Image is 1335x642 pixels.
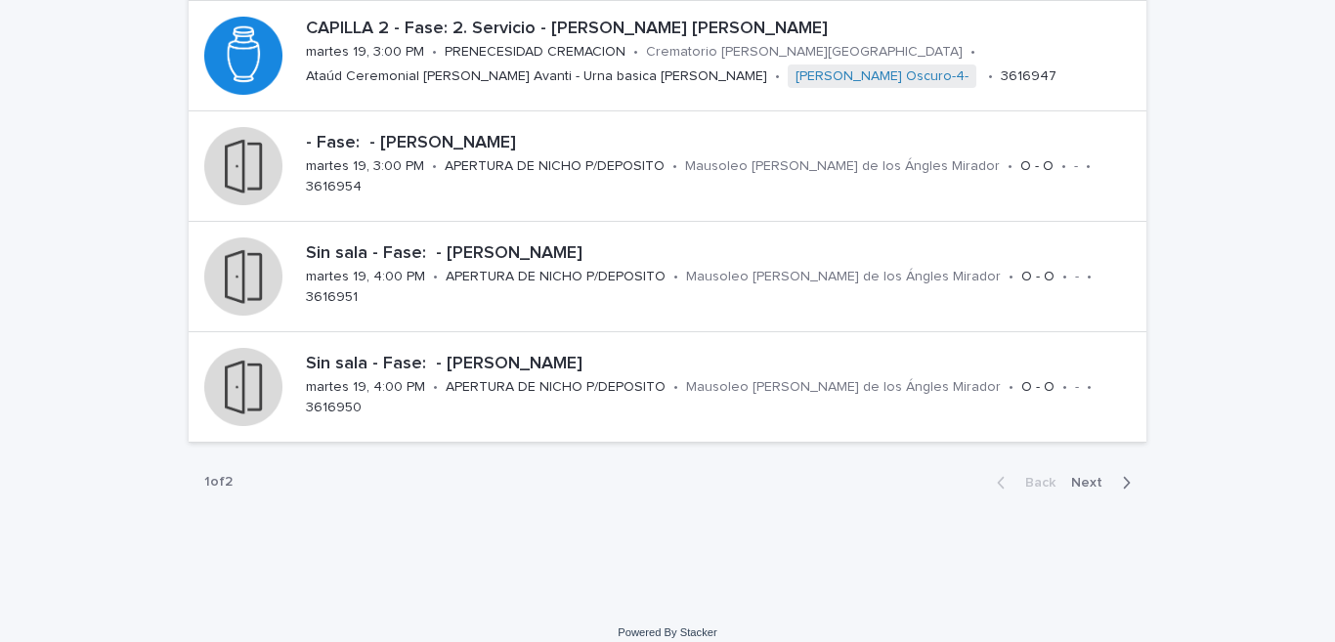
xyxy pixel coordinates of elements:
[1009,269,1013,285] p: •
[673,379,678,396] p: •
[306,19,1139,40] p: CAPILLA 2 - Fase: 2. Servicio - [PERSON_NAME] [PERSON_NAME]
[445,44,625,61] p: PRENECESIDAD CREMACION
[306,179,362,195] p: 3616954
[1087,269,1092,285] p: •
[1062,269,1067,285] p: •
[189,222,1146,332] a: Sin sala - Fase: - [PERSON_NAME]martes 19, 4:00 PM•APERTURA DE NICHO P/DEPOSITO•Mausoleo [PERSON_...
[1062,379,1067,396] p: •
[306,289,358,306] p: 3616951
[646,44,963,61] p: Crematorio [PERSON_NAME][GEOGRAPHIC_DATA]
[189,111,1146,222] a: - Fase: - [PERSON_NAME]martes 19, 3:00 PM•APERTURA DE NICHO P/DEPOSITO•Mausoleo [PERSON_NAME] de ...
[1063,474,1146,492] button: Next
[796,68,969,85] a: [PERSON_NAME] Oscuro-4-
[673,269,678,285] p: •
[432,44,437,61] p: •
[1086,158,1091,175] p: •
[306,133,1139,154] p: - Fase: - [PERSON_NAME]
[306,269,425,285] p: martes 19, 4:00 PM
[1021,379,1055,396] p: O - O
[1074,158,1078,175] p: -
[970,44,975,61] p: •
[1061,158,1066,175] p: •
[306,354,1139,375] p: Sin sala - Fase: - [PERSON_NAME]
[306,44,424,61] p: martes 19, 3:00 PM
[446,269,666,285] p: APERTURA DE NICHO P/DEPOSITO
[433,379,438,396] p: •
[1075,269,1079,285] p: -
[306,158,424,175] p: martes 19, 3:00 PM
[189,332,1146,443] a: Sin sala - Fase: - [PERSON_NAME]martes 19, 4:00 PM•APERTURA DE NICHO P/DEPOSITO•Mausoleo [PERSON_...
[189,1,1146,111] a: CAPILLA 2 - Fase: 2. Servicio - [PERSON_NAME] [PERSON_NAME]martes 19, 3:00 PM•PRENECESIDAD CREMAC...
[306,400,362,416] p: 3616950
[686,269,1001,285] p: Mausoleo [PERSON_NAME] de los Ángles Mirador
[686,379,1001,396] p: Mausoleo [PERSON_NAME] de los Ángles Mirador
[672,158,677,175] p: •
[1087,379,1092,396] p: •
[446,379,666,396] p: APERTURA DE NICHO P/DEPOSITO
[633,44,638,61] p: •
[1071,476,1114,490] span: Next
[445,158,665,175] p: APERTURA DE NICHO P/DEPOSITO
[1075,379,1079,396] p: -
[1021,269,1055,285] p: O - O
[988,68,993,85] p: •
[1013,476,1055,490] span: Back
[306,243,1139,265] p: Sin sala - Fase: - [PERSON_NAME]
[685,158,1000,175] p: Mausoleo [PERSON_NAME] de los Ángles Mirador
[981,474,1063,492] button: Back
[433,269,438,285] p: •
[1020,158,1054,175] p: O - O
[1009,379,1013,396] p: •
[1008,158,1012,175] p: •
[1001,68,1056,85] p: 3616947
[432,158,437,175] p: •
[189,458,248,506] p: 1 of 2
[306,379,425,396] p: martes 19, 4:00 PM
[775,68,780,85] p: •
[306,68,767,85] p: Ataúd Ceremonial [PERSON_NAME] Avanti - Urna basica [PERSON_NAME]
[618,626,716,638] a: Powered By Stacker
